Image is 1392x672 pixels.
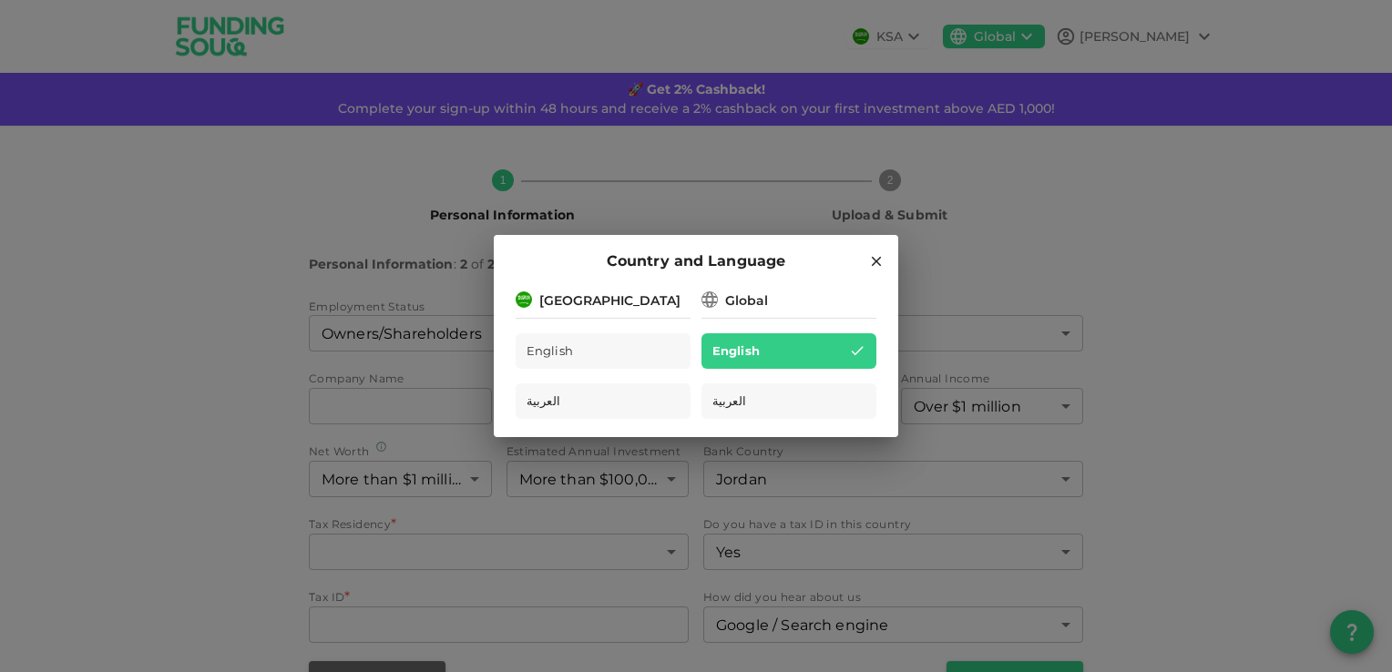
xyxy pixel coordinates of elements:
span: Country and Language [607,249,785,273]
div: [GEOGRAPHIC_DATA] [539,291,681,311]
span: English [712,341,760,361]
span: العربية [527,391,560,412]
div: Global [725,291,768,311]
span: English [527,341,573,361]
span: العربية [712,391,746,412]
img: flag-sa.b9a346574cdc8950dd34b50780441f57.svg [516,291,532,308]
